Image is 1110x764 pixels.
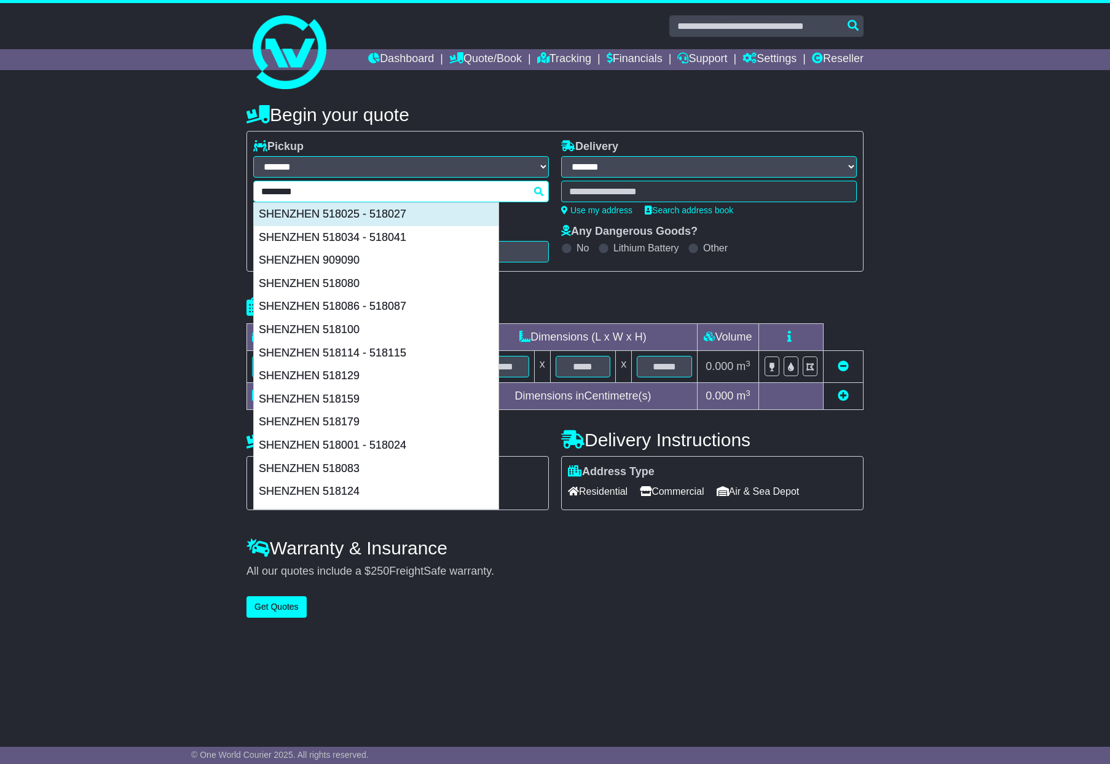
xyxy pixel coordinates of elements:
[746,359,750,368] sup: 3
[246,538,864,558] h4: Warranty & Insurance
[254,457,498,481] div: SHENZHEN 518083
[736,360,750,372] span: m
[246,596,307,618] button: Get Quotes
[613,242,679,254] label: Lithium Battery
[247,324,350,351] td: Type
[254,503,498,527] div: SHENZHEN 518166
[537,49,591,70] a: Tracking
[640,482,704,501] span: Commercial
[368,49,434,70] a: Dashboard
[706,390,733,402] span: 0.000
[534,351,550,383] td: x
[736,390,750,402] span: m
[246,430,549,450] h4: Pickup Instructions
[561,140,618,154] label: Delivery
[247,383,350,410] td: Total
[254,249,498,272] div: SHENZHEN 909090
[468,383,697,410] td: Dimensions in Centimetre(s)
[254,318,498,342] div: SHENZHEN 518100
[577,242,589,254] label: No
[561,205,632,215] a: Use my address
[561,225,698,238] label: Any Dangerous Goods?
[254,411,498,434] div: SHENZHEN 518179
[253,140,304,154] label: Pickup
[254,226,498,250] div: SHENZHEN 518034 - 518041
[607,49,663,70] a: Financials
[742,49,797,70] a: Settings
[371,565,389,577] span: 250
[812,49,864,70] a: Reseller
[246,565,864,578] div: All our quotes include a $ FreightSafe warranty.
[254,480,498,503] div: SHENZHEN 518124
[561,430,864,450] h4: Delivery Instructions
[616,351,632,383] td: x
[746,388,750,398] sup: 3
[677,49,727,70] a: Support
[717,482,800,501] span: Air & Sea Depot
[246,104,864,125] h4: Begin your quote
[254,272,498,296] div: SHENZHEN 518080
[254,364,498,388] div: SHENZHEN 518129
[254,203,498,226] div: SHENZHEN 518025 - 518027
[697,324,758,351] td: Volume
[706,360,733,372] span: 0.000
[191,750,369,760] span: © One World Courier 2025. All rights reserved.
[254,388,498,411] div: SHENZHEN 518159
[254,342,498,365] div: SHENZHEN 518114 - 518115
[253,181,549,202] typeahead: Please provide city
[645,205,733,215] a: Search address book
[254,434,498,457] div: SHENZHEN 518001 - 518024
[468,324,697,351] td: Dimensions (L x W x H)
[838,390,849,402] a: Add new item
[254,295,498,318] div: SHENZHEN 518086 - 518087
[568,465,655,479] label: Address Type
[449,49,522,70] a: Quote/Book
[568,482,628,501] span: Residential
[246,297,401,317] h4: Package details |
[838,360,849,372] a: Remove this item
[703,242,728,254] label: Other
